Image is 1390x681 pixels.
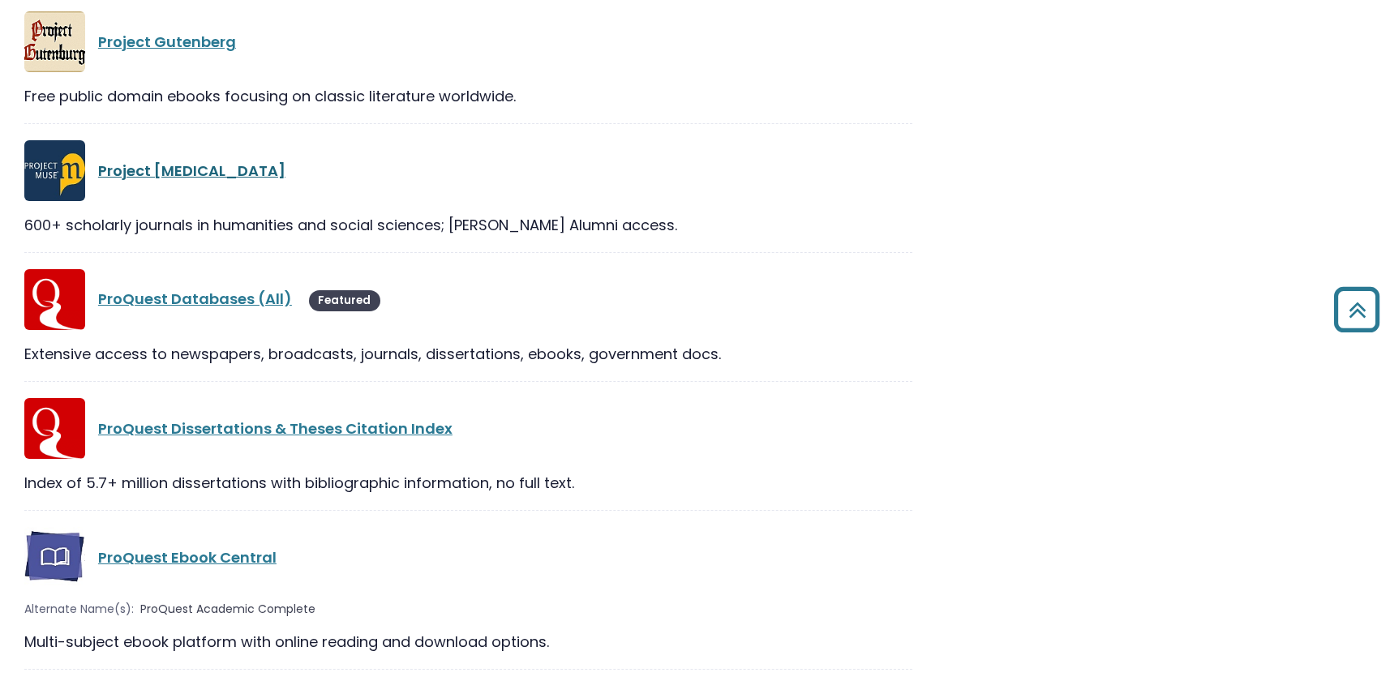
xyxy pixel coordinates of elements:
[1328,294,1386,324] a: Back to Top
[98,32,236,52] a: Project Gutenberg
[24,631,912,653] div: Multi-subject ebook platform with online reading and download options.
[309,290,380,311] span: Featured
[24,214,912,236] div: 600+ scholarly journals in humanities and social sciences; [PERSON_NAME] Alumni access.
[98,289,292,309] a: ProQuest Databases (All)
[24,472,912,494] div: Index of 5.7+ million dissertations with bibliographic information, no full text.
[98,161,285,181] a: Project [MEDICAL_DATA]
[98,547,277,567] a: ProQuest Ebook Central
[140,601,315,618] span: ProQuest Academic Complete
[98,418,453,439] a: ProQuest Dissertations & Theses Citation Index
[24,601,134,618] span: Alternate Name(s):
[24,85,912,107] div: Free public domain ebooks focusing on classic literature worldwide.
[24,343,912,365] div: Extensive access to newspapers, broadcasts, journals, dissertations, ebooks, government docs.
